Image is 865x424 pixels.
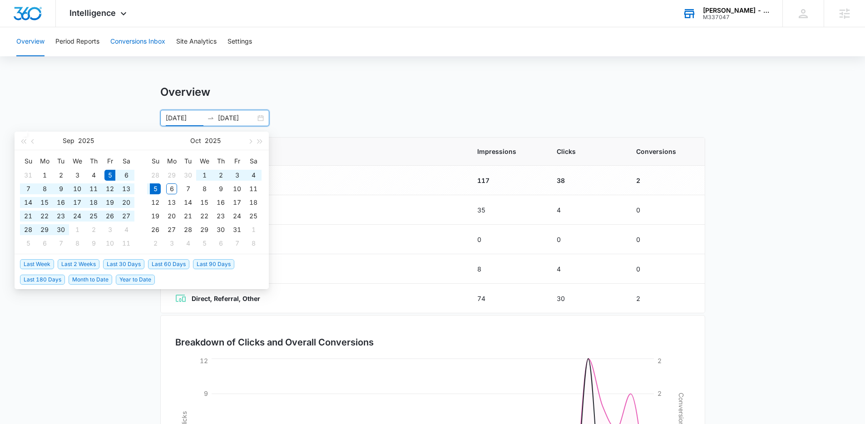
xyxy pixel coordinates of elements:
[36,154,53,168] th: Mo
[39,197,50,208] div: 15
[118,237,134,250] td: 2025-10-11
[118,196,134,209] td: 2025-09-20
[53,168,69,182] td: 2025-09-02
[23,197,34,208] div: 14
[245,168,262,182] td: 2025-10-04
[183,211,193,222] div: 21
[85,168,102,182] td: 2025-09-04
[245,223,262,237] td: 2025-11-01
[23,170,34,181] div: 31
[703,14,769,20] div: account id
[53,209,69,223] td: 2025-09-23
[58,259,99,269] span: Last 2 Weeks
[192,295,260,302] strong: Direct, Referral, Other
[23,224,34,235] div: 28
[163,209,180,223] td: 2025-10-20
[232,197,242,208] div: 17
[213,223,229,237] td: 2025-10-30
[102,223,118,237] td: 2025-10-03
[180,154,196,168] th: Tu
[69,182,85,196] td: 2025-09-10
[175,147,455,156] span: Channel
[196,168,213,182] td: 2025-10-01
[248,224,259,235] div: 1
[176,27,217,56] button: Site Analytics
[147,209,163,223] td: 2025-10-19
[103,259,144,269] span: Last 30 Days
[88,183,99,194] div: 11
[166,183,177,194] div: 6
[229,154,245,168] th: Fr
[183,238,193,249] div: 4
[248,183,259,194] div: 11
[248,211,259,222] div: 25
[180,196,196,209] td: 2025-10-14
[213,168,229,182] td: 2025-10-02
[85,237,102,250] td: 2025-10-09
[232,170,242,181] div: 3
[229,182,245,196] td: 2025-10-10
[39,170,50,181] div: 1
[150,183,161,194] div: 5
[102,168,118,182] td: 2025-09-05
[20,275,65,285] span: Last 180 Days
[477,147,535,156] span: Impressions
[20,223,36,237] td: 2025-09-28
[69,275,112,285] span: Month to Date
[150,224,161,235] div: 26
[546,284,625,313] td: 30
[229,168,245,182] td: 2025-10-03
[190,132,201,150] button: Oct
[72,211,83,222] div: 24
[163,223,180,237] td: 2025-10-27
[204,389,208,397] tspan: 9
[104,183,115,194] div: 12
[78,132,94,150] button: 2025
[150,211,161,222] div: 19
[147,237,163,250] td: 2025-11-02
[53,154,69,168] th: Tu
[72,170,83,181] div: 3
[121,224,132,235] div: 4
[466,225,546,254] td: 0
[166,238,177,249] div: 3
[166,224,177,235] div: 27
[199,224,210,235] div: 29
[20,182,36,196] td: 2025-09-07
[55,238,66,249] div: 7
[102,154,118,168] th: Fr
[196,182,213,196] td: 2025-10-08
[147,196,163,209] td: 2025-10-12
[232,224,242,235] div: 31
[69,154,85,168] th: We
[657,357,662,365] tspan: 2
[199,183,210,194] div: 8
[625,225,705,254] td: 0
[215,224,226,235] div: 30
[183,170,193,181] div: 30
[205,132,221,150] button: 2025
[213,196,229,209] td: 2025-10-16
[213,237,229,250] td: 2025-11-06
[85,223,102,237] td: 2025-10-02
[213,182,229,196] td: 2025-10-09
[53,196,69,209] td: 2025-09-16
[88,224,99,235] div: 2
[546,254,625,284] td: 4
[20,154,36,168] th: Su
[180,223,196,237] td: 2025-10-28
[85,182,102,196] td: 2025-09-11
[546,195,625,225] td: 4
[20,168,36,182] td: 2025-08-31
[215,197,226,208] div: 16
[102,209,118,223] td: 2025-09-26
[466,284,546,313] td: 74
[248,238,259,249] div: 8
[175,335,374,349] h3: Breakdown of Clicks and Overall Conversions
[36,168,53,182] td: 2025-09-01
[147,223,163,237] td: 2025-10-26
[199,197,210,208] div: 15
[183,224,193,235] div: 28
[163,182,180,196] td: 2025-10-06
[625,166,705,195] td: 2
